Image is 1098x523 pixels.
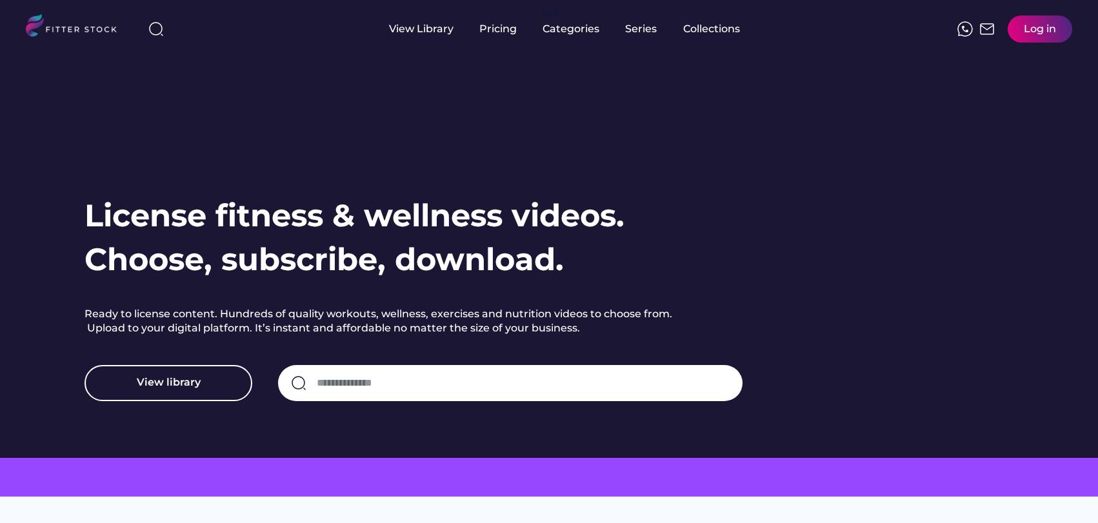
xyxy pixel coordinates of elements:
[85,194,634,281] h1: License fitness & wellness videos. Choose, subscribe, download.
[979,21,995,37] img: Frame%2051.svg
[148,21,164,37] img: search-normal%203.svg
[1024,22,1056,36] div: Log in
[85,365,252,401] button: View library
[543,6,559,19] div: fvck
[543,22,599,36] div: Categories
[625,22,657,36] div: Series
[389,22,454,36] div: View Library
[26,14,128,41] img: LOGO.svg
[85,307,704,339] h2: Ready to license content. Hundreds of quality workouts, wellness, exercises and nutrition videos ...
[479,22,517,36] div: Pricing
[291,375,306,391] img: search-normal.svg
[957,21,973,37] img: meteor-icons_whatsapp%20%281%29.svg
[683,22,740,36] div: Collections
